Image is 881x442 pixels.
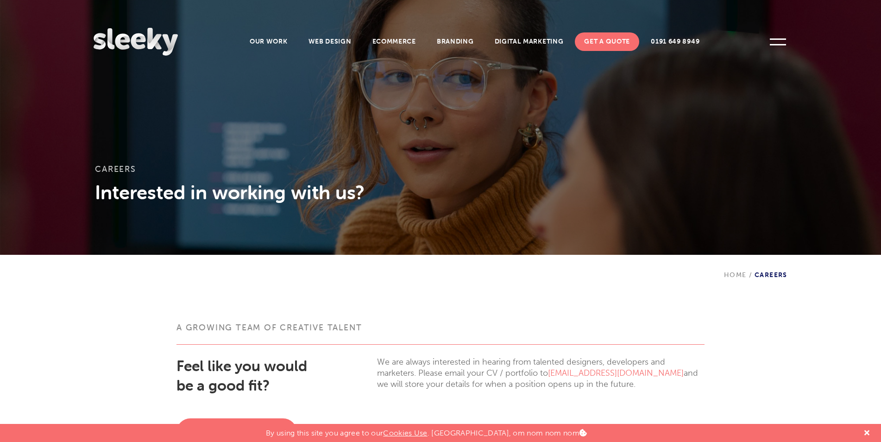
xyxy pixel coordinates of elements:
img: Sleeky Web Design Newcastle [94,28,178,56]
a: Cookies Use [383,429,428,437]
a: [EMAIL_ADDRESS][DOMAIN_NAME] [548,368,684,378]
a: Get A Quote [575,32,639,51]
div: Careers [724,255,787,279]
h3: A growing team of creative talent [176,322,705,345]
a: Ecommerce [363,32,425,51]
h1: Careers [95,164,786,181]
a: 0191 649 8949 [642,32,709,51]
a: Web Design [299,32,361,51]
a: Branding [428,32,483,51]
a: Home [724,271,747,279]
span: / [747,271,755,279]
a: Our Work [240,32,297,51]
p: By using this site you agree to our . [GEOGRAPHIC_DATA], om nom nom nom [266,424,587,437]
a: Digital Marketing [485,32,573,51]
h2: Feel like you would be a good fit? [176,356,324,395]
p: We are always interested in hearing from talented designers, developers and marketers. Please ema... [377,356,705,390]
h3: Interested in working with us? [95,181,786,204]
